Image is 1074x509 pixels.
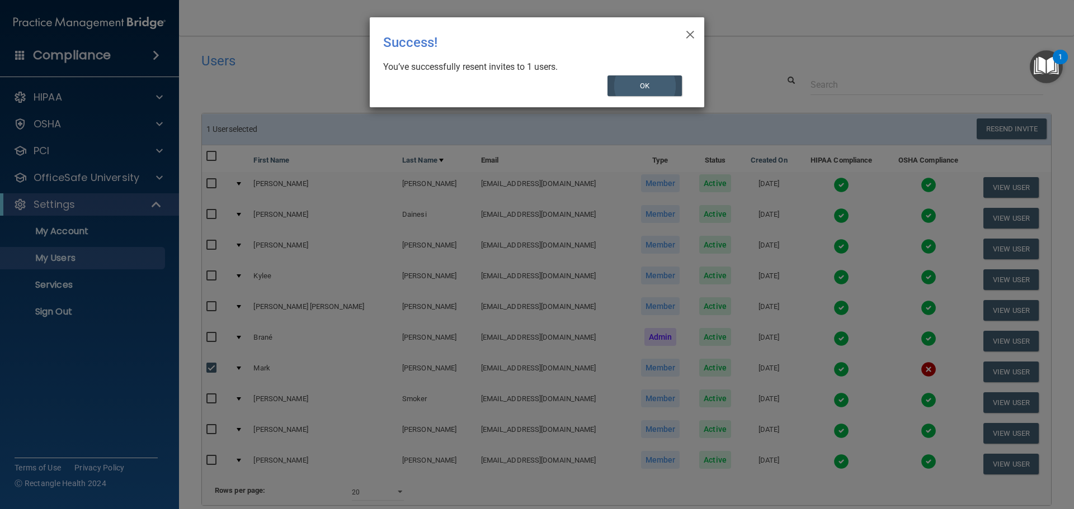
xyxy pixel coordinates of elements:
button: OK [607,75,682,96]
div: Success! [383,26,645,59]
span: × [685,22,695,44]
div: You’ve successfully resent invites to 1 users. [383,61,682,73]
div: 1 [1058,57,1062,72]
button: Open Resource Center, 1 new notification [1030,50,1063,83]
